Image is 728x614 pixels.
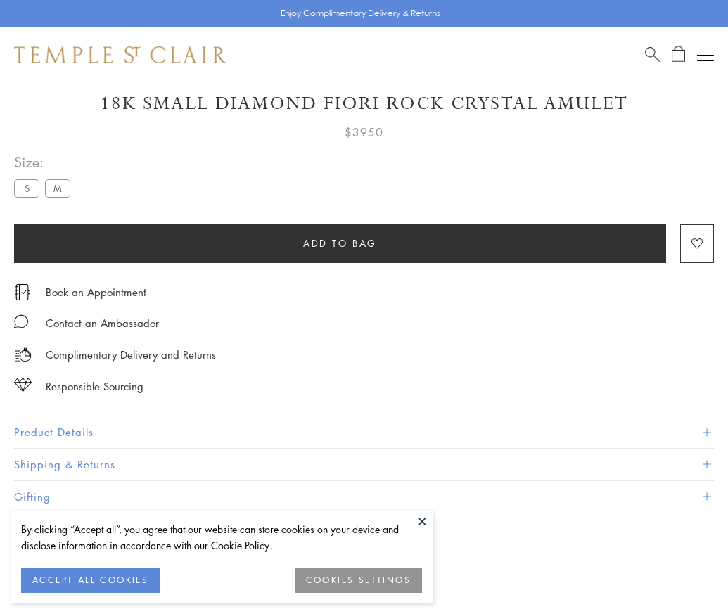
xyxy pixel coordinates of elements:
[295,568,422,593] button: COOKIES SETTINGS
[14,179,39,197] label: S
[14,416,714,448] button: Product Details
[281,6,440,20] p: Enjoy Complimentary Delivery & Returns
[14,46,226,63] img: Temple St. Clair
[14,224,666,263] button: Add to bag
[14,151,76,174] span: Size:
[345,123,383,141] span: $3950
[14,346,32,364] img: icon_delivery.svg
[46,314,159,332] div: Contact an Ambassador
[14,449,714,480] button: Shipping & Returns
[21,521,422,554] div: By clicking “Accept all”, you agree that our website can store cookies on your device and disclos...
[45,179,70,197] label: M
[46,284,146,300] a: Book an Appointment
[14,481,714,513] button: Gifting
[46,378,143,395] div: Responsible Sourcing
[14,284,31,300] img: icon_appointment.svg
[14,314,28,328] img: MessageIcon-01_2.svg
[46,346,216,364] p: Complimentary Delivery and Returns
[672,46,685,63] a: Open Shopping Bag
[645,46,660,63] a: Search
[303,236,377,251] span: Add to bag
[14,91,714,116] h1: 18K Small Diamond Fiori Rock Crystal Amulet
[14,378,32,392] img: icon_sourcing.svg
[21,568,160,593] button: ACCEPT ALL COOKIES
[697,46,714,63] button: Open navigation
